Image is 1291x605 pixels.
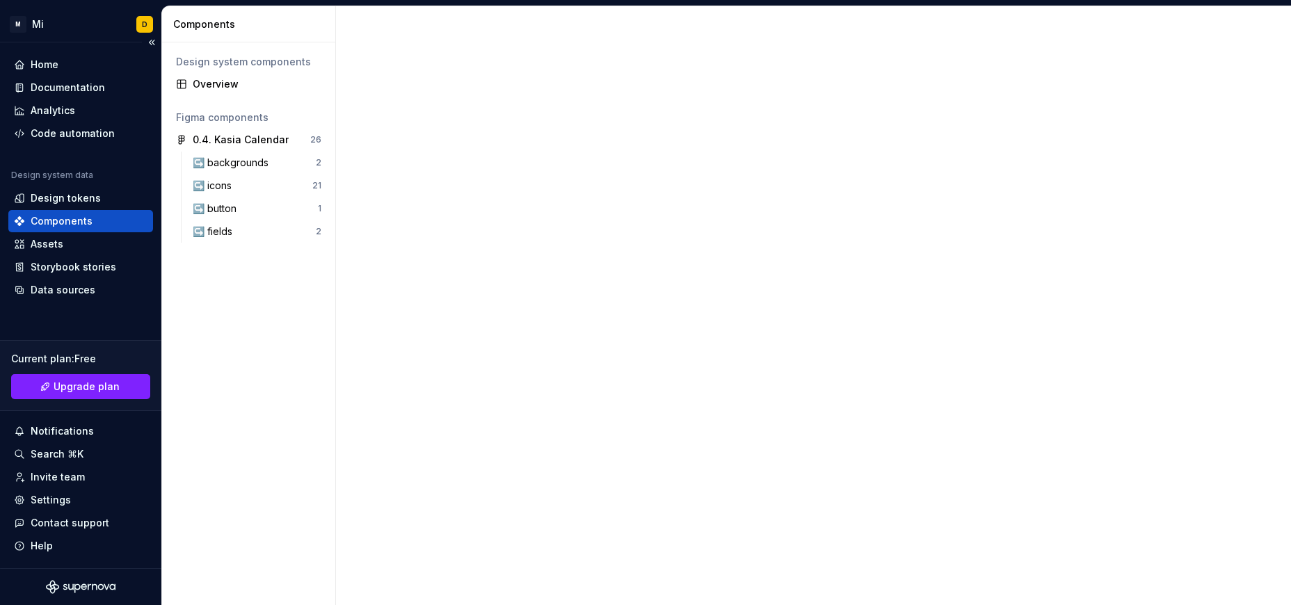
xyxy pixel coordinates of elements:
[54,380,120,394] span: Upgrade plan
[316,157,321,168] div: 2
[316,226,321,237] div: 2
[8,210,153,232] a: Components
[8,489,153,511] a: Settings
[31,447,83,461] div: Search ⌘K
[31,191,101,205] div: Design tokens
[8,279,153,301] a: Data sources
[8,420,153,442] button: Notifications
[31,493,71,507] div: Settings
[170,73,327,95] a: Overview
[142,19,147,30] div: D
[31,214,93,228] div: Components
[31,424,94,438] div: Notifications
[176,55,321,69] div: Design system components
[173,17,330,31] div: Components
[46,580,115,594] svg: Supernova Logo
[8,466,153,488] a: Invite team
[193,133,289,147] div: 0.4. Kasia Calendar
[142,33,161,52] button: Collapse sidebar
[31,260,116,274] div: Storybook stories
[187,197,327,220] a: ↪️ button1
[8,535,153,557] button: Help
[193,179,237,193] div: ↪️ icons
[8,233,153,255] a: Assets
[187,152,327,174] a: ↪️ backgrounds2
[8,187,153,209] a: Design tokens
[11,352,150,366] div: Current plan : Free
[8,99,153,122] a: Analytics
[312,180,321,191] div: 21
[31,58,58,72] div: Home
[31,283,95,297] div: Data sources
[193,77,321,91] div: Overview
[3,9,159,39] button: MMiD
[193,225,238,239] div: ↪️ fields
[310,134,321,145] div: 26
[193,156,274,170] div: ↪️ backgrounds
[8,122,153,145] a: Code automation
[8,512,153,534] button: Contact support
[31,237,63,251] div: Assets
[187,175,327,197] a: ↪️ icons21
[11,374,150,399] a: Upgrade plan
[11,170,93,181] div: Design system data
[31,104,75,118] div: Analytics
[8,443,153,465] button: Search ⌘K
[187,220,327,243] a: ↪️ fields2
[318,203,321,214] div: 1
[31,470,85,484] div: Invite team
[176,111,321,124] div: Figma components
[8,76,153,99] a: Documentation
[31,81,105,95] div: Documentation
[193,202,242,216] div: ↪️ button
[31,127,115,140] div: Code automation
[31,516,109,530] div: Contact support
[170,129,327,151] a: 0.4. Kasia Calendar26
[10,16,26,33] div: M
[8,54,153,76] a: Home
[32,17,44,31] div: Mi
[8,256,153,278] a: Storybook stories
[31,539,53,553] div: Help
